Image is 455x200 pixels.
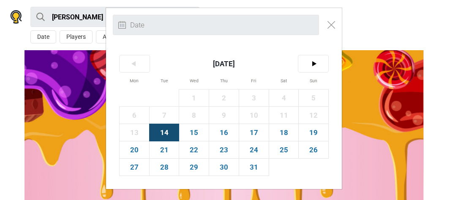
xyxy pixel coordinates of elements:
span: > [298,55,328,72]
span: 30 [209,159,239,176]
span: 31 [239,159,269,176]
span: 8 [179,107,209,124]
img: close modal [118,21,126,29]
span: 23 [209,141,239,158]
span: 13 [120,124,149,141]
span: 11 [269,107,299,124]
input: Date [113,15,319,35]
span: 21 [150,141,179,158]
span: Sun [299,72,328,89]
span: 3 [239,89,269,106]
span: 10 [239,107,269,124]
span: 16 [209,124,239,141]
span: 29 [179,159,209,176]
span: < [120,55,150,72]
span: 24 [239,141,269,158]
span: 25 [269,141,299,158]
span: Wed [179,72,209,89]
span: 6 [120,107,149,124]
span: 2 [209,89,239,106]
span: Sat [269,72,299,89]
span: 4 [269,89,299,106]
span: Thu [209,72,239,89]
span: 5 [299,89,328,106]
span: 26 [299,141,328,158]
button: Close modal [323,17,339,33]
span: 22 [179,141,209,158]
span: 20 [120,141,149,158]
span: 7 [150,107,179,124]
span: [DATE] [150,55,299,72]
span: 15 [179,124,209,141]
span: 27 [120,159,149,176]
span: 28 [150,159,179,176]
span: 1 [179,89,209,106]
span: 18 [269,124,299,141]
img: close [327,21,335,29]
span: Tue [150,72,179,89]
span: 19 [299,124,328,141]
span: 9 [209,107,239,124]
span: Mon [120,72,149,89]
span: 12 [299,107,328,124]
span: Fri [239,72,269,89]
span: 17 [239,124,269,141]
span: 14 [150,124,179,141]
